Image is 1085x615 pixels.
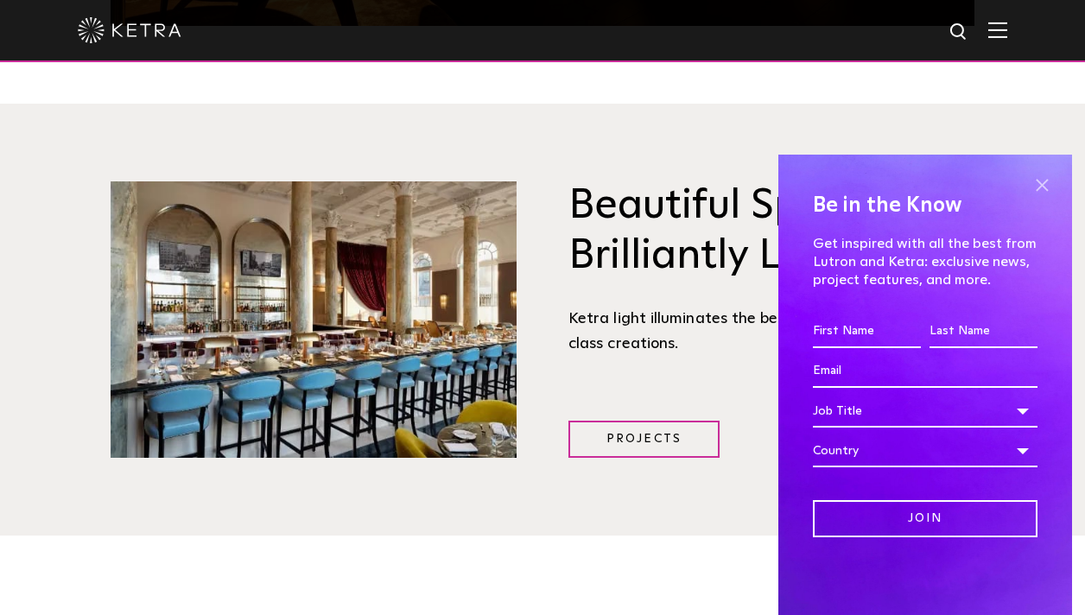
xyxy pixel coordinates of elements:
[949,22,970,43] img: search icon
[111,181,517,458] img: Brilliantly Lit@2x
[813,395,1037,428] div: Job Title
[813,315,921,348] input: First Name
[78,17,181,43] img: ketra-logo-2019-white
[568,421,720,458] a: Projects
[568,181,974,281] h3: Beautiful Spaces, Brilliantly Lit
[813,355,1037,388] input: Email
[813,500,1037,537] input: Join
[813,189,1037,222] h4: Be in the Know
[813,434,1037,467] div: Country
[813,235,1037,288] p: Get inspired with all the best from Lutron and Ketra: exclusive news, project features, and more.
[568,307,974,356] div: Ketra light illuminates the best and brightest in world-class creations.
[988,22,1007,38] img: Hamburger%20Nav.svg
[930,315,1037,348] input: Last Name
